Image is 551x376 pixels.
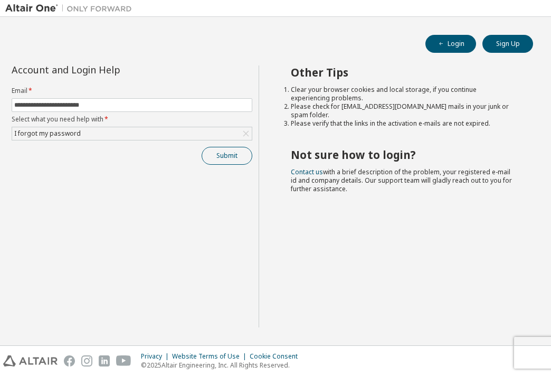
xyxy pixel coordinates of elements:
[64,355,75,366] img: facebook.svg
[5,3,137,14] img: Altair One
[81,355,92,366] img: instagram.svg
[12,115,252,124] label: Select what you need help with
[291,65,514,79] h2: Other Tips
[250,352,304,361] div: Cookie Consent
[291,102,514,119] li: Please check for [EMAIL_ADDRESS][DOMAIN_NAME] mails in your junk or spam folder.
[291,119,514,128] li: Please verify that the links in the activation e-mails are not expired.
[291,167,323,176] a: Contact us
[12,127,252,140] div: I forgot my password
[12,65,204,74] div: Account and Login Help
[291,167,512,193] span: with a brief description of the problem, your registered e-mail id and company details. Our suppo...
[291,86,514,102] li: Clear your browser cookies and local storage, if you continue experiencing problems.
[482,35,533,53] button: Sign Up
[116,355,131,366] img: youtube.svg
[202,147,252,165] button: Submit
[172,352,250,361] div: Website Terms of Use
[141,361,304,370] p: © 2025 Altair Engineering, Inc. All Rights Reserved.
[3,355,58,366] img: altair_logo.svg
[425,35,476,53] button: Login
[141,352,172,361] div: Privacy
[13,128,82,139] div: I forgot my password
[291,148,514,162] h2: Not sure how to login?
[99,355,110,366] img: linkedin.svg
[12,87,252,95] label: Email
